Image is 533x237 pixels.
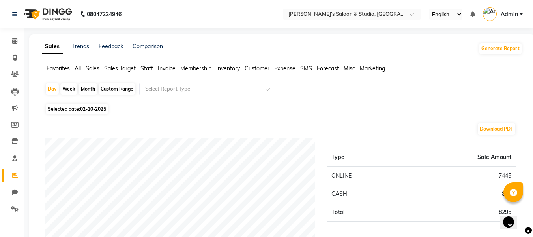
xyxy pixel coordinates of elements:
td: 8295 [404,203,516,222]
span: Selected date: [46,104,108,114]
a: Trends [72,43,89,50]
a: Comparison [133,43,163,50]
button: Generate Report [479,43,522,54]
a: Sales [42,40,63,54]
span: SMS [300,65,312,72]
b: 08047224946 [87,3,122,25]
th: Sale Amount [404,148,516,167]
td: CASH [327,185,404,203]
div: Week [60,83,77,95]
button: Download PDF [478,123,515,135]
span: Misc [344,65,355,72]
span: Sales Target [104,65,136,72]
span: Marketing [360,65,385,72]
iframe: chat widget [500,205,525,229]
span: Expense [274,65,295,72]
a: Feedback [99,43,123,50]
span: All [75,65,81,72]
span: Forecast [317,65,339,72]
img: Admin [483,7,497,21]
span: 02-10-2025 [80,106,106,112]
td: Total [327,203,404,222]
div: Month [79,83,97,95]
span: Customer [245,65,269,72]
img: logo [20,3,74,25]
div: Custom Range [99,83,135,95]
div: Day [46,83,59,95]
span: Invoice [158,65,176,72]
span: Membership [180,65,211,72]
span: Staff [140,65,153,72]
span: Sales [86,65,99,72]
th: Type [327,148,404,167]
td: 850 [404,185,516,203]
span: Inventory [216,65,240,72]
span: Favorites [47,65,70,72]
td: 7445 [404,167,516,185]
span: Admin [501,10,518,19]
td: ONLINE [327,167,404,185]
